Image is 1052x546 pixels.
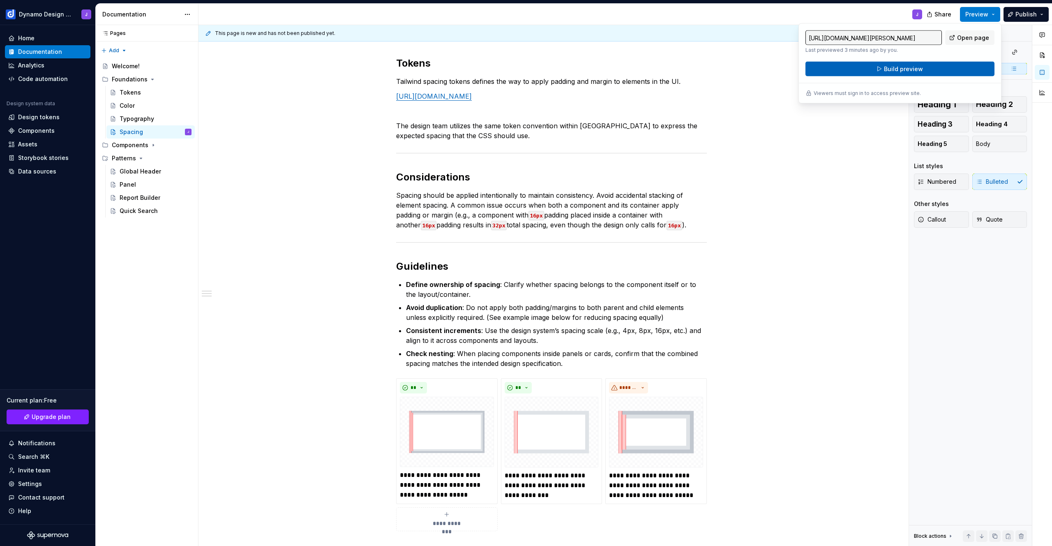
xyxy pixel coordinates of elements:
div: Contact support [18,493,65,502]
div: Settings [18,480,42,488]
span: Quote [976,215,1003,224]
a: Documentation [5,45,90,58]
div: List styles [914,162,943,170]
button: Preview [960,7,1000,22]
div: Pages [99,30,126,37]
span: Heading 3 [918,120,953,128]
button: Dynamo Design SystemJ [2,5,94,23]
code: 16px [528,211,544,220]
div: Dynamo Design System [19,10,72,19]
span: Numbered [918,178,956,186]
span: Heading 2 [976,100,1013,109]
a: Storybook stories [5,151,90,164]
a: Components [5,124,90,137]
span: Heading 1 [918,100,956,109]
svg: Supernova Logo [27,531,68,539]
strong: Check nesting [406,349,453,358]
div: Tokens [120,88,141,97]
div: Spacing [120,128,143,136]
span: Share [934,10,951,19]
div: Search ⌘K [18,453,49,461]
a: Code automation [5,72,90,86]
button: Help [5,504,90,518]
strong: Define ownership of spacing [406,280,500,289]
a: Home [5,32,90,45]
h2: Guidelines [396,260,707,273]
strong: Avoid duplication [406,303,462,312]
span: Callout [918,215,946,224]
a: Tokens [106,86,195,99]
img: 5ed36ef2-893e-4ff8-ac33-fb6c45d07fc9.svg [609,397,703,467]
div: J [916,11,918,18]
p: Spacing should be applied intentionally to maintain consistency. Avoid accidental stacking of ele... [396,190,707,230]
a: Quick Search [106,204,195,217]
button: Heading 3 [914,116,969,132]
span: This page is new and has not been published yet. [215,30,335,37]
button: Heading 2 [972,96,1027,113]
div: Typography [120,115,154,123]
a: Upgrade plan [7,409,89,424]
p: The design team utilizes the same token convention within [GEOGRAPHIC_DATA] to express the expect... [396,121,707,141]
button: Share [923,7,957,22]
code: 16px [667,221,682,230]
a: Open page [945,30,994,45]
a: Invite team [5,464,90,477]
button: Body [972,136,1027,152]
div: Block actions [914,530,954,542]
a: Color [106,99,195,112]
a: Data sources [5,165,90,178]
p: Tailwind spacing tokens defines the way to apply padding and margin to elements in the UI. [396,76,707,86]
code: 16px [421,221,436,230]
a: Settings [5,477,90,490]
div: Data sources [18,167,56,176]
button: Quote [972,211,1027,228]
div: Design tokens [18,113,60,121]
button: Publish [1004,7,1049,22]
div: Storybook stories [18,154,69,162]
button: Numbered [914,174,969,190]
span: Publish [1015,10,1037,19]
img: ee02919a-ea5d-467a-88cf-3cef3a9e57cf.svg [400,397,494,467]
span: Preview [965,10,988,19]
div: Panel [120,180,136,189]
div: Components [18,127,55,135]
h2: Tokens [396,57,707,70]
a: Design tokens [5,111,90,124]
span: Heading 4 [976,120,1008,128]
span: Heading 5 [918,140,947,148]
div: Home [18,34,35,42]
button: Search ⌘K [5,450,90,463]
p: : Use the design system’s spacing scale (e.g., 4px, 8px, 16px, etc.) and align to it across compo... [406,326,707,345]
div: Report Builder [120,194,160,202]
div: Quick Search [120,207,158,215]
div: Analytics [18,61,44,69]
code: 32px [491,221,507,230]
a: [URL][DOMAIN_NAME] [396,92,472,100]
button: Contact support [5,491,90,504]
div: Code automation [18,75,68,83]
p: : Clarify whether spacing belongs to the component itself or to the layout/container. [406,280,707,299]
span: Add [109,47,119,54]
button: Callout [914,211,969,228]
div: Global Header [120,167,161,176]
button: Heading 1 [914,96,969,113]
div: Design system data [7,100,55,107]
span: Build preview [884,65,923,73]
div: Patterns [99,152,195,165]
img: f20f057d-6687-410f-93ad-c6317b26db01.svg [505,397,599,467]
img: c5f292b4-1c74-4827-b374-41971f8eb7d9.png [6,9,16,19]
div: Invite team [18,466,50,474]
div: Welcome! [112,62,140,70]
p: : Do not apply both padding/margins to both parent and child elements unless explicitly required.... [406,303,707,322]
p: Viewers must sign in to access preview site. [814,90,921,97]
a: Typography [106,112,195,125]
div: Help [18,507,31,515]
span: Open page [957,34,989,42]
a: Global Header [106,165,195,178]
div: Other styles [914,200,949,208]
div: Documentation [18,48,62,56]
span: Upgrade plan [32,413,71,421]
button: Heading 4 [972,116,1027,132]
div: Assets [18,140,37,148]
